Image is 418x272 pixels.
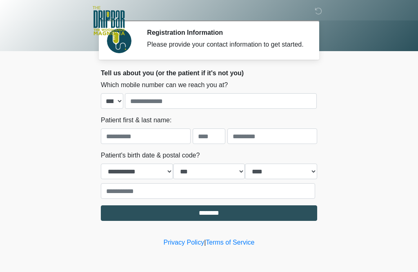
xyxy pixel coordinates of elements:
div: Please provide your contact information to get started. [147,40,305,49]
label: Patient's birth date & postal code? [101,151,200,160]
a: Terms of Service [206,239,254,246]
label: Which mobile number can we reach you at? [101,80,228,90]
a: | [204,239,206,246]
h2: Tell us about you (or the patient if it's not you) [101,69,317,77]
label: Patient first & last name: [101,115,171,125]
a: Privacy Policy [164,239,205,246]
img: The DripBar - Magnolia Logo [93,6,125,36]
